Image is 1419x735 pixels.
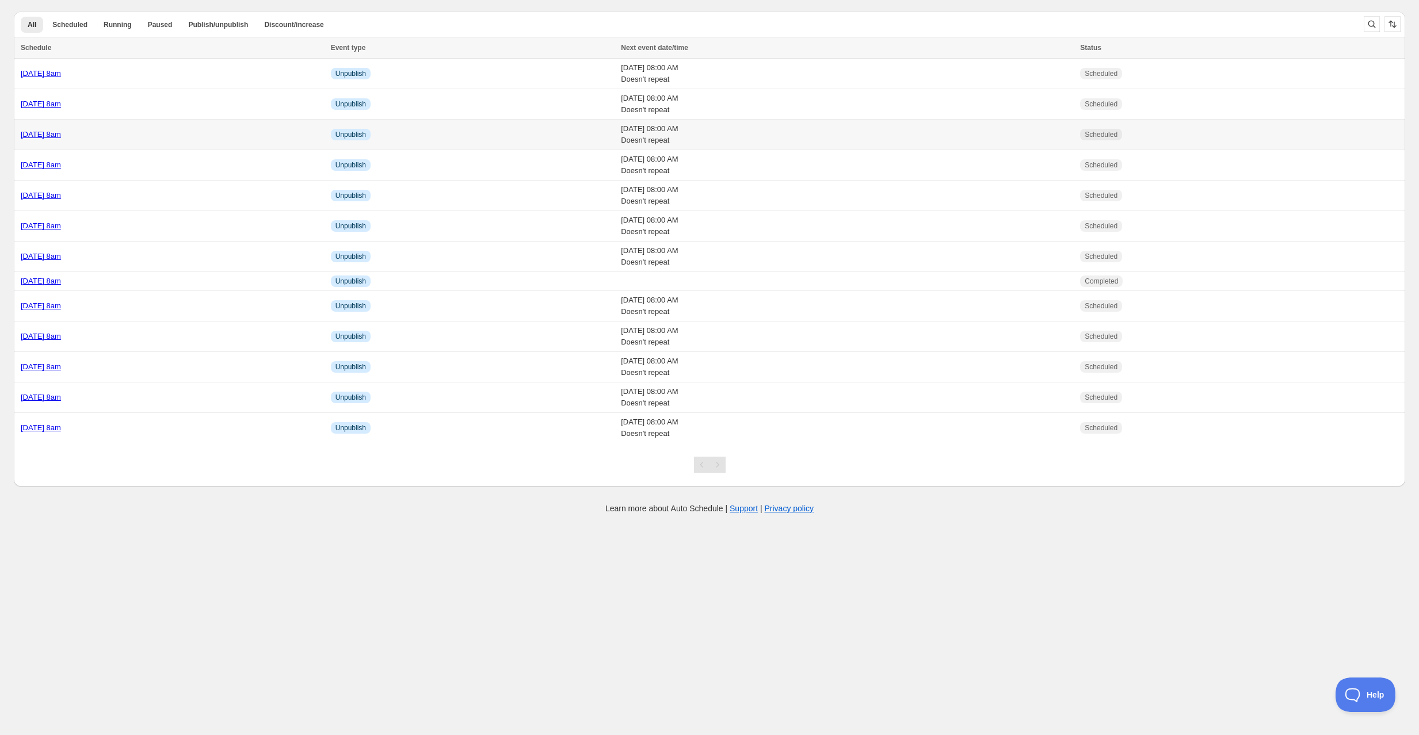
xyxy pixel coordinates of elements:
[617,59,1077,89] td: [DATE] 08:00 AM Doesn't repeat
[21,99,61,108] a: [DATE] 8am
[605,503,814,514] p: Learn more about Auto Schedule | |
[617,382,1077,413] td: [DATE] 08:00 AM Doesn't repeat
[21,191,61,200] a: [DATE] 8am
[21,130,61,139] a: [DATE] 8am
[617,242,1077,272] td: [DATE] 08:00 AM Doesn't repeat
[617,413,1077,443] td: [DATE] 08:00 AM Doesn't repeat
[335,362,366,372] span: Unpublish
[1085,362,1117,372] span: Scheduled
[21,221,61,230] a: [DATE] 8am
[335,393,366,402] span: Unpublish
[1364,16,1380,32] button: Search and filter results
[617,211,1077,242] td: [DATE] 08:00 AM Doesn't repeat
[335,423,366,432] span: Unpublish
[1085,393,1117,402] span: Scheduled
[335,69,366,78] span: Unpublish
[28,20,36,29] span: All
[1080,44,1101,52] span: Status
[1085,301,1117,311] span: Scheduled
[21,252,61,261] a: [DATE] 8am
[617,321,1077,352] td: [DATE] 08:00 AM Doesn't repeat
[21,44,51,52] span: Schedule
[188,20,248,29] span: Publish/unpublish
[694,457,726,473] nav: Pagination
[21,393,61,401] a: [DATE] 8am
[335,332,366,341] span: Unpublish
[335,301,366,311] span: Unpublish
[335,277,366,286] span: Unpublish
[1085,69,1117,78] span: Scheduled
[335,221,366,231] span: Unpublish
[335,252,366,261] span: Unpublish
[21,301,61,310] a: [DATE] 8am
[335,99,366,109] span: Unpublish
[1085,423,1117,432] span: Scheduled
[617,120,1077,150] td: [DATE] 08:00 AM Doesn't repeat
[1085,332,1117,341] span: Scheduled
[617,291,1077,321] td: [DATE] 08:00 AM Doesn't repeat
[21,160,61,169] a: [DATE] 8am
[21,362,61,371] a: [DATE] 8am
[1085,252,1117,261] span: Scheduled
[1085,277,1118,286] span: Completed
[335,191,366,200] span: Unpublish
[1085,191,1117,200] span: Scheduled
[617,150,1077,181] td: [DATE] 08:00 AM Doesn't repeat
[335,130,366,139] span: Unpublish
[730,504,758,513] a: Support
[21,332,61,340] a: [DATE] 8am
[331,44,366,52] span: Event type
[765,504,814,513] a: Privacy policy
[617,89,1077,120] td: [DATE] 08:00 AM Doesn't repeat
[21,423,61,432] a: [DATE] 8am
[148,20,173,29] span: Paused
[264,20,323,29] span: Discount/increase
[1384,16,1401,32] button: Sort the results
[335,160,366,170] span: Unpublish
[52,20,87,29] span: Scheduled
[21,277,61,285] a: [DATE] 8am
[1336,677,1396,712] iframe: Toggle Customer Support
[1085,221,1117,231] span: Scheduled
[21,69,61,78] a: [DATE] 8am
[1085,99,1117,109] span: Scheduled
[621,44,688,52] span: Next event date/time
[617,181,1077,211] td: [DATE] 08:00 AM Doesn't repeat
[104,20,132,29] span: Running
[1085,160,1117,170] span: Scheduled
[617,352,1077,382] td: [DATE] 08:00 AM Doesn't repeat
[1085,130,1117,139] span: Scheduled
